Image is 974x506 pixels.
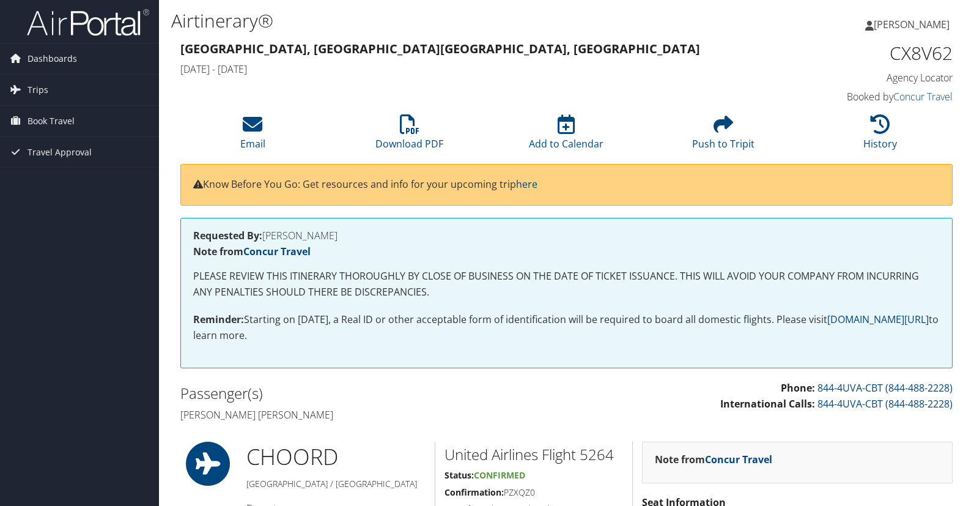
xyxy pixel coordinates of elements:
h4: [PERSON_NAME] [193,231,940,240]
span: Trips [28,75,48,105]
h4: [DATE] - [DATE] [180,62,755,76]
strong: Requested By: [193,229,262,242]
a: [PERSON_NAME] [865,6,962,43]
a: Email [240,121,265,151]
a: Concur Travel [243,245,311,258]
span: Book Travel [28,106,75,136]
p: Starting on [DATE], a Real ID or other acceptable form of identification will be required to boar... [193,312,940,343]
h4: Agency Locator [773,71,953,84]
a: [DOMAIN_NAME][URL] [827,313,929,326]
span: Dashboards [28,43,77,74]
a: here [516,177,537,191]
a: Add to Calendar [529,121,603,151]
strong: Phone: [781,381,815,395]
h5: [GEOGRAPHIC_DATA] / [GEOGRAPHIC_DATA] [246,478,426,490]
h2: Passenger(s) [180,383,558,404]
strong: Confirmation: [445,486,504,498]
strong: International Calls: [720,397,815,411]
strong: [GEOGRAPHIC_DATA], [GEOGRAPHIC_DATA] [GEOGRAPHIC_DATA], [GEOGRAPHIC_DATA] [180,40,700,57]
a: 844-4UVA-CBT (844-488-2228) [817,381,953,395]
img: airportal-logo.png [27,8,149,37]
a: Concur Travel [893,90,953,103]
a: Concur Travel [705,453,772,466]
strong: Reminder: [193,313,244,326]
a: Push to Tripit [692,121,754,151]
span: [PERSON_NAME] [874,18,950,31]
p: PLEASE REVIEW THIS ITINERARY THOROUGHLY BY CLOSE OF BUSINESS ON THE DATE OF TICKET ISSUANCE. THIS... [193,269,940,300]
h1: CHO ORD [246,442,426,472]
a: Download PDF [375,121,443,151]
h5: PZXQZ0 [445,486,623,499]
a: 844-4UVA-CBT (844-488-2228) [817,397,953,411]
h4: Booked by [773,90,953,103]
h2: United Airlines Flight 5264 [445,444,623,465]
h1: Airtinerary® [171,8,698,34]
strong: Note from [655,453,772,466]
a: History [863,121,897,151]
h4: [PERSON_NAME] [PERSON_NAME] [180,408,558,422]
span: Travel Approval [28,137,92,168]
strong: Status: [445,469,474,481]
strong: Note from [193,245,311,258]
span: Confirmed [474,469,525,481]
h1: CX8V62 [773,40,953,66]
p: Know Before You Go: Get resources and info for your upcoming trip [193,177,940,193]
